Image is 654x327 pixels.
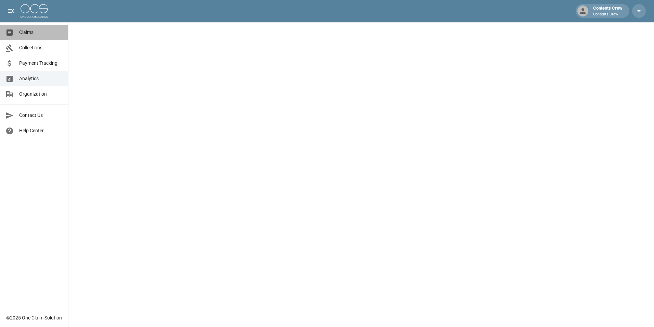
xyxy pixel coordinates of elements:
[4,4,18,18] button: open drawer
[68,22,654,325] iframe: Embedded Dashboard
[6,314,62,321] div: © 2025 One Claim Solution
[19,127,63,134] span: Help Center
[19,112,63,119] span: Contact Us
[593,12,623,17] p: Contents Crew
[21,4,48,18] img: ocs-logo-white-transparent.png
[19,90,63,98] span: Organization
[19,29,63,36] span: Claims
[19,75,63,82] span: Analytics
[19,60,63,67] span: Payment Tracking
[590,5,625,17] div: Contents Crew
[19,44,63,51] span: Collections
